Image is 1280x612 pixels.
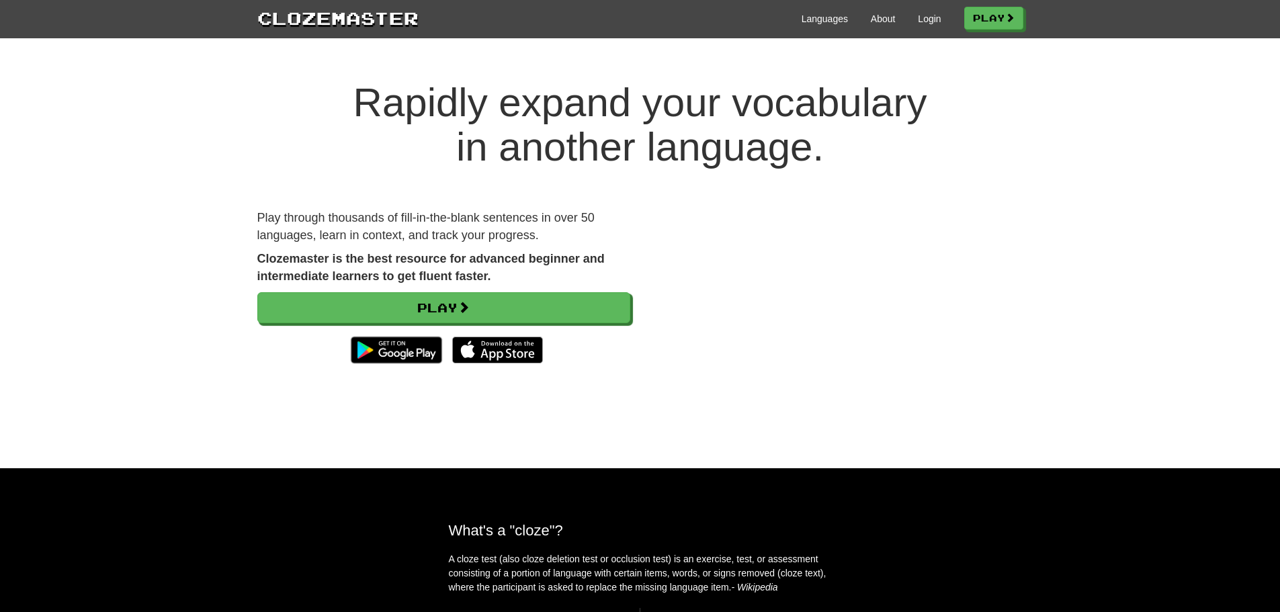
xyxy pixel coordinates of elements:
[257,292,630,323] a: Play
[344,330,448,370] img: Get it on Google Play
[452,337,543,363] img: Download_on_the_App_Store_Badge_US-UK_135x40-25178aeef6eb6b83b96f5f2d004eda3bffbb37122de64afbaef7...
[964,7,1023,30] a: Play
[732,582,778,593] em: - Wikipedia
[257,252,605,283] strong: Clozemaster is the best resource for advanced beginner and intermediate learners to get fluent fa...
[871,12,896,26] a: About
[257,5,419,30] a: Clozemaster
[918,12,941,26] a: Login
[449,522,832,539] h2: What's a "cloze"?
[257,210,630,244] p: Play through thousands of fill-in-the-blank sentences in over 50 languages, learn in context, and...
[802,12,848,26] a: Languages
[449,552,832,595] p: A cloze test (also cloze deletion test or occlusion test) is an exercise, test, or assessment con...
